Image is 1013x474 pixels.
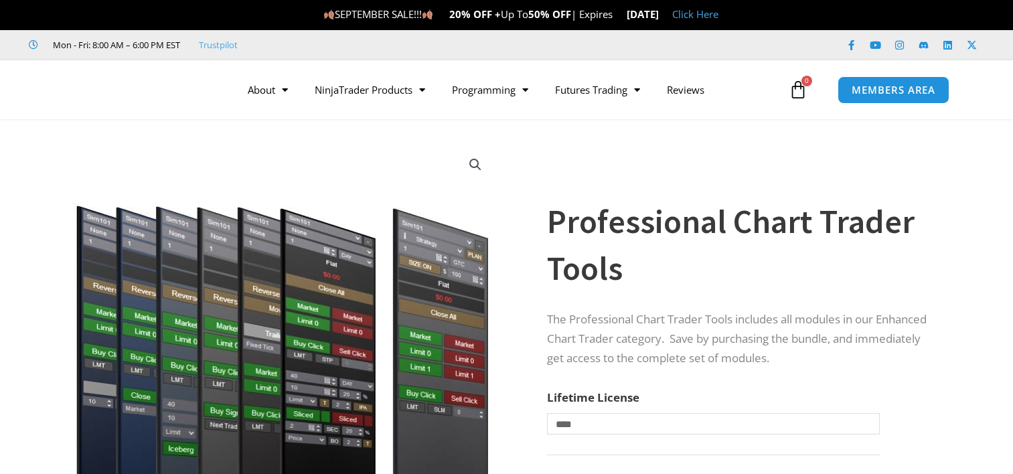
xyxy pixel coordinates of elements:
strong: 50% OFF [528,7,571,21]
img: 🍂 [422,9,433,19]
a: NinjaTrader Products [301,74,439,105]
a: 0 [769,70,828,109]
strong: [DATE] [627,7,659,21]
span: SEPTEMBER SALE!!! Up To | Expires [323,7,627,21]
span: MEMBERS AREA [852,85,935,95]
p: The Professional Chart Trader Tools includes all modules in our Enhanced Chart Trader category. S... [547,310,938,368]
a: MEMBERS AREA [838,76,949,104]
span: Mon - Fri: 8:00 AM – 6:00 PM EST [50,37,180,53]
strong: 20% OFF + [449,7,501,21]
img: ⌛ [613,9,623,19]
a: View full-screen image gallery [463,153,487,177]
a: Futures Trading [542,74,653,105]
nav: Menu [234,74,785,105]
img: 🍂 [324,9,334,19]
a: Trustpilot [199,37,238,53]
label: Lifetime License [547,390,639,405]
span: 0 [801,76,812,86]
a: About [234,74,301,105]
img: LogoAI | Affordable Indicators – NinjaTrader [49,66,193,114]
a: Click Here [672,7,718,21]
a: Reviews [653,74,718,105]
h1: Professional Chart Trader Tools [547,198,938,292]
a: Programming [439,74,542,105]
